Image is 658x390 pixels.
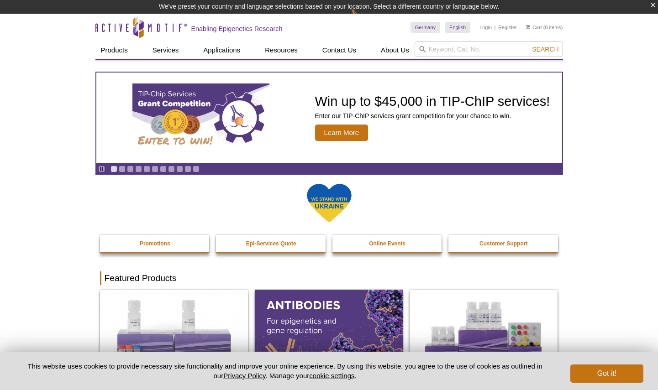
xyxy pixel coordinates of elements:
a: Promotions [100,235,211,252]
li: (0 items) [526,22,563,33]
strong: Promotions [140,240,170,247]
a: Go to slide 7 [160,166,167,172]
img: We Stand With Ukraine [306,183,352,224]
strong: Online Events [369,240,405,247]
a: Register [498,24,517,31]
button: cookie settings [309,372,354,380]
h2: Featured Products [100,271,558,285]
a: Go to slide 11 [193,166,200,172]
article: TIP-ChIP Services Grant Competition [96,73,562,163]
p: This website uses cookies to provide necessary site functionality and improve your online experie... [15,361,555,380]
a: Go to slide 1 [111,166,117,172]
a: Epi-Services Quote [216,235,326,252]
a: Go to slide 3 [127,166,134,172]
a: Privacy Policy [223,372,265,380]
span: Search [532,46,558,53]
a: Online Events [332,235,443,252]
button: Got it! [570,364,643,383]
a: Germany [411,22,440,33]
img: Your Cart [526,25,530,29]
img: TIP-ChIP Services Grant Competition [132,83,269,152]
p: Enter our TIP-ChIP services grant competition for your chance to win. [315,112,550,120]
a: Go to slide 9 [176,166,183,172]
a: Login [479,24,492,31]
h2: Win up to $45,000 in TIP-ChIP services! [315,94,550,108]
input: Keyword, Cat. No. [415,42,563,57]
strong: Customer Support [479,240,527,247]
span: Learn More [315,125,368,141]
img: Change Here [351,7,375,28]
a: Services [147,42,184,59]
a: Go to slide 4 [135,166,142,172]
a: Contact Us [317,42,362,59]
a: Resources [259,42,303,59]
a: Applications [198,42,246,59]
a: TIP-ChIP Services Grant Competition Win up to $45,000 in TIP-ChIP services! Enter our TIP-ChIP se... [96,73,562,163]
h2: Enabling Epigenetics Research [191,25,283,33]
a: Customer Support [448,235,559,252]
a: Go to slide 8 [168,166,175,172]
li: | [495,22,496,33]
img: All Antibodies [255,290,403,379]
a: Toggle autoplay [98,166,105,172]
a: Go to slide 6 [152,166,158,172]
img: CUT&Tag-IT® Express Assay Kit [410,290,558,379]
strong: Epi-Services Quote [246,240,296,247]
a: Cart [526,24,542,31]
a: Go to slide 2 [119,166,126,172]
a: About Us [375,42,415,59]
a: Go to slide 5 [143,166,150,172]
a: English [445,22,470,33]
button: Search [529,45,561,53]
a: Products [95,42,133,59]
a: Go to slide 10 [184,166,191,172]
img: DNA Library Prep Kit for Illumina [100,290,248,379]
